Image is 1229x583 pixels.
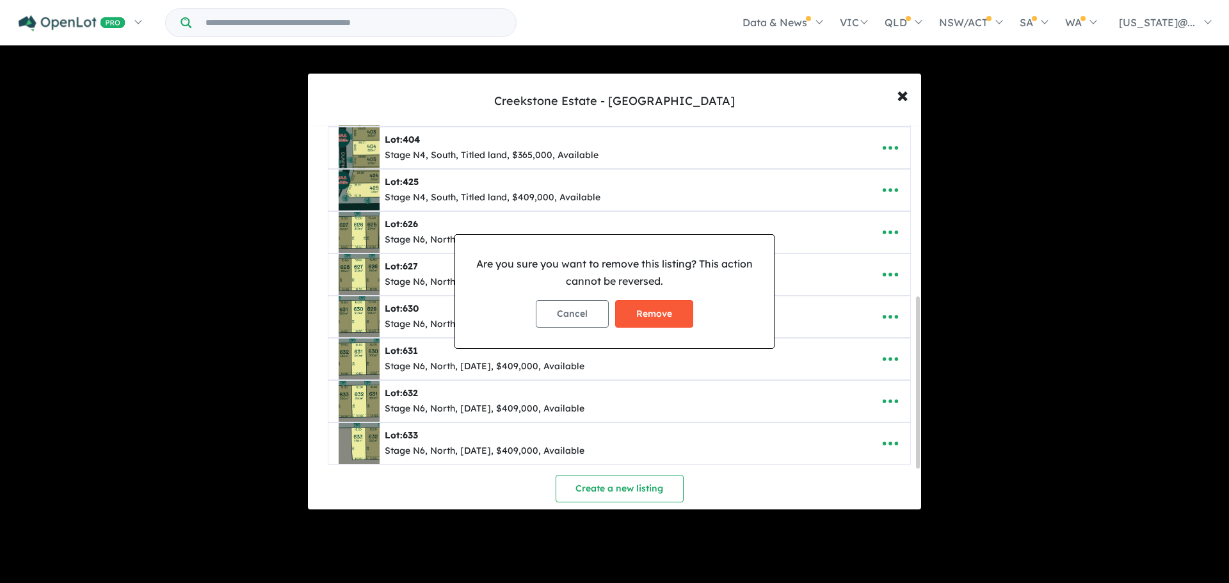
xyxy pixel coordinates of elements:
span: [US_STATE]@... [1119,16,1195,29]
input: Try estate name, suburb, builder or developer [194,9,513,36]
p: Are you sure you want to remove this listing? This action cannot be reversed. [465,255,764,290]
button: Cancel [536,300,609,328]
img: Openlot PRO Logo White [19,15,125,31]
button: Remove [615,300,693,328]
